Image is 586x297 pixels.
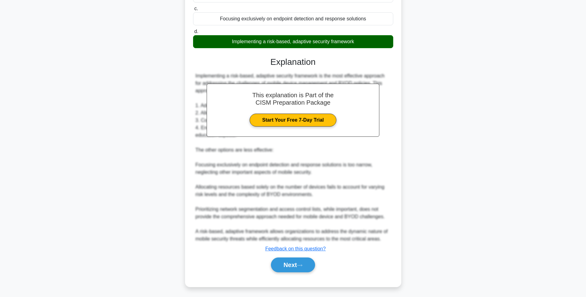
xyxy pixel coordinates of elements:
div: Implementing a risk-based, adaptive security framework is the most effective approach for address... [196,72,391,243]
a: Feedback on this question? [265,246,326,251]
div: Focusing exclusively on endpoint detection and response solutions [193,12,393,25]
span: c. [194,6,198,11]
span: d. [194,29,198,34]
a: Start Your Free 7-Day Trial [250,114,336,127]
button: Next [271,257,315,272]
div: Implementing a risk-based, adaptive security framework [193,35,393,48]
h3: Explanation [197,57,390,67]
